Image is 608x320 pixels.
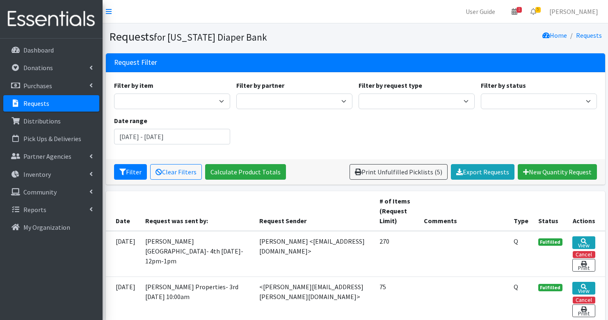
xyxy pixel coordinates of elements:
p: My Organization [23,223,70,231]
p: Dashboard [23,46,54,54]
label: Date range [114,116,147,126]
th: Status [533,191,568,231]
span: Fulfilled [538,284,563,291]
a: 1 [505,3,524,20]
th: Request Sender [254,191,375,231]
th: Date [106,191,140,231]
a: Donations [3,59,99,76]
p: Partner Agencies [23,152,71,160]
th: Actions [567,191,605,231]
a: User Guide [459,3,502,20]
a: Dashboard [3,42,99,58]
input: January 1, 2011 - December 31, 2011 [114,129,230,144]
a: [PERSON_NAME] [543,3,605,20]
p: Distributions [23,117,61,125]
label: Filter by partner [236,80,284,90]
span: 5 [535,7,541,13]
abbr: Quantity [514,237,518,245]
td: [DATE] [106,231,140,277]
p: Inventory [23,170,51,178]
a: Export Requests [451,164,514,180]
a: Pick Ups & Deliveries [3,130,99,147]
a: Partner Agencies [3,148,99,165]
a: Requests [3,95,99,112]
p: Donations [23,64,53,72]
abbr: Quantity [514,283,518,291]
th: Type [509,191,533,231]
label: Filter by status [481,80,526,90]
a: Print Unfulfilled Picklists (5) [350,164,448,180]
a: Community [3,184,99,200]
button: Cancel [573,251,595,258]
button: Cancel [573,297,595,304]
a: Requests [576,31,602,39]
td: [PERSON_NAME] <[EMAIL_ADDRESS][DOMAIN_NAME]> [254,231,375,277]
td: [PERSON_NAME][GEOGRAPHIC_DATA]- 4th [DATE]- 12pm-1pm [140,231,255,277]
a: Inventory [3,166,99,183]
label: Filter by request type [359,80,422,90]
a: View [572,236,595,249]
td: 270 [375,231,419,277]
a: Distributions [3,113,99,129]
p: Reports [23,206,46,214]
a: Clear Filters [150,164,202,180]
small: for [US_STATE] Diaper Bank [154,31,267,43]
button: Filter [114,164,147,180]
a: Home [542,31,567,39]
a: 5 [524,3,543,20]
a: Print [572,259,595,272]
span: Fulfilled [538,238,563,246]
p: Pick Ups & Deliveries [23,135,81,143]
a: Purchases [3,78,99,94]
h3: Request Filter [114,58,157,67]
th: # of Items (Request Limit) [375,191,419,231]
h1: Requests [109,30,352,44]
p: Purchases [23,82,52,90]
a: Calculate Product Totals [205,164,286,180]
label: Filter by item [114,80,153,90]
span: 1 [517,7,522,13]
a: Reports [3,201,99,218]
th: Request was sent by: [140,191,255,231]
a: New Quantity Request [518,164,597,180]
p: Community [23,188,57,196]
p: Requests [23,99,49,107]
a: View [572,282,595,295]
img: HumanEssentials [3,5,99,33]
th: Comments [419,191,509,231]
a: Print [572,304,595,317]
a: My Organization [3,219,99,235]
